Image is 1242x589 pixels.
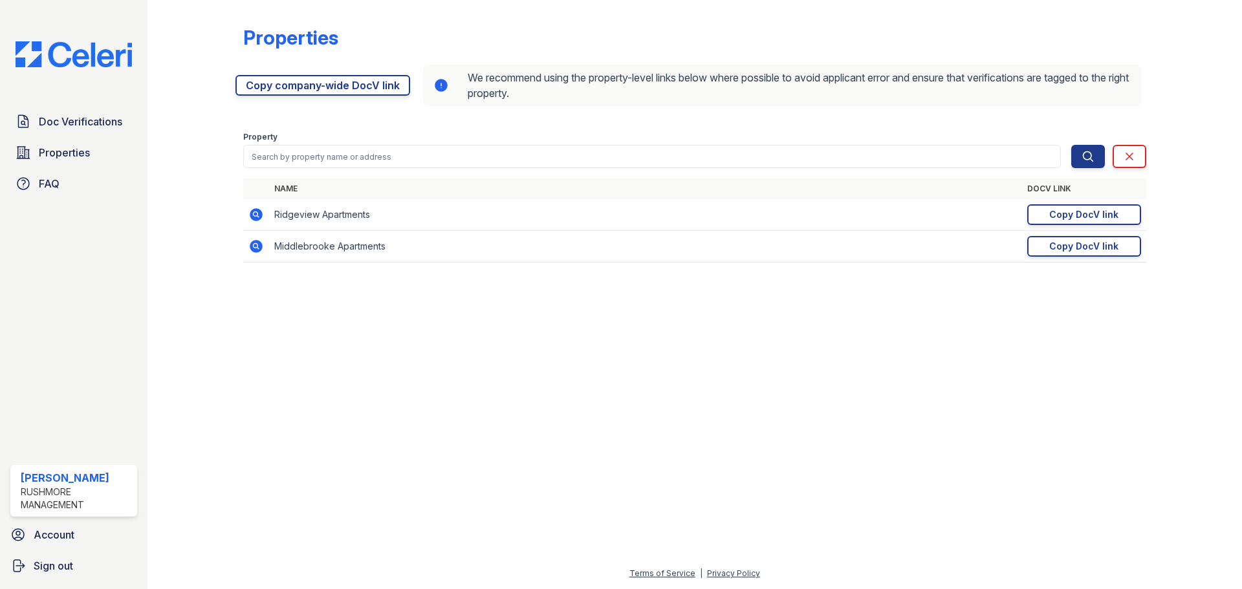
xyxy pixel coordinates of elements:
a: Properties [10,140,137,166]
td: Middlebrooke Apartments [269,231,1022,262]
span: Properties [39,145,90,160]
a: Privacy Policy [707,568,760,578]
span: Doc Verifications [39,114,122,129]
div: Properties [243,26,338,49]
div: Copy DocV link [1049,240,1118,253]
a: Copy DocV link [1027,204,1141,225]
span: Account [34,527,74,542]
th: DocV Link [1022,178,1146,199]
a: Copy DocV link [1027,236,1141,257]
th: Name [269,178,1022,199]
span: Sign out [34,558,73,573]
div: Copy DocV link [1049,208,1118,221]
span: FAQ [39,176,60,191]
div: [PERSON_NAME] [21,470,132,486]
a: Terms of Service [629,568,695,578]
div: Rushmore Management [21,486,132,511]
label: Property [243,132,278,142]
a: Copy company-wide DocV link [235,75,410,96]
td: Ridgeview Apartments [269,199,1022,231]
input: Search by property name or address [243,145,1061,168]
div: We recommend using the property-level links below where possible to avoid applicant error and ens... [423,65,1141,106]
div: | [700,568,703,578]
a: FAQ [10,171,137,197]
a: Account [5,522,142,548]
a: Sign out [5,553,142,579]
img: CE_Logo_Blue-a8612792a0a2168367f1c8372b55b34899dd931a85d93a1a3d3e32e68fde9ad4.png [5,41,142,67]
a: Doc Verifications [10,109,137,134]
